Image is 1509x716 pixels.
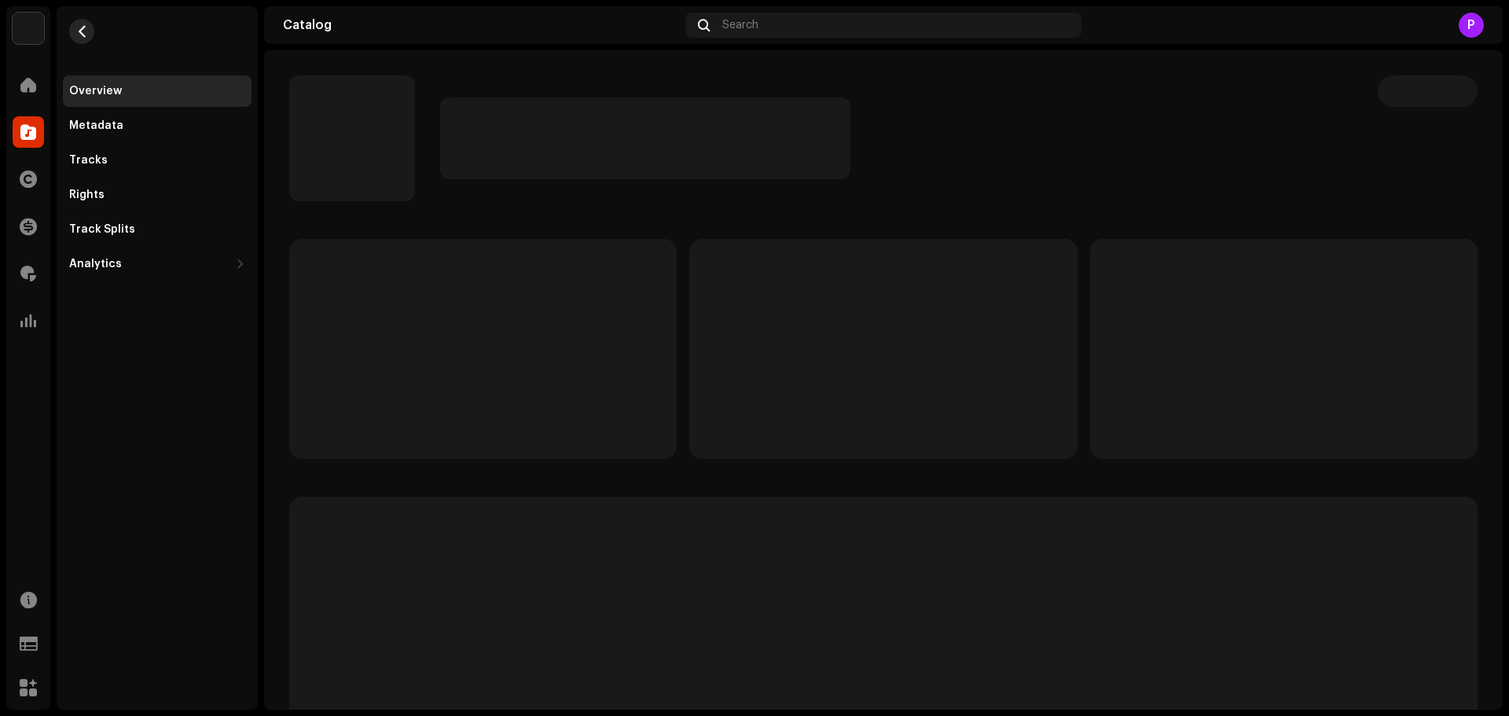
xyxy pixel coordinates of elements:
[63,75,251,107] re-m-nav-item: Overview
[63,248,251,280] re-m-nav-dropdown: Analytics
[722,19,758,31] span: Search
[1459,13,1484,38] div: P
[63,214,251,245] re-m-nav-item: Track Splits
[283,19,679,31] div: Catalog
[13,13,44,44] img: 76e35660-c1c7-4f61-ac9e-76e2af66a330
[69,189,105,201] div: Rights
[63,179,251,211] re-m-nav-item: Rights
[69,119,123,132] div: Metadata
[63,145,251,176] re-m-nav-item: Tracks
[69,258,122,270] div: Analytics
[69,223,135,236] div: Track Splits
[63,110,251,141] re-m-nav-item: Metadata
[69,85,122,97] div: Overview
[69,154,108,167] div: Tracks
